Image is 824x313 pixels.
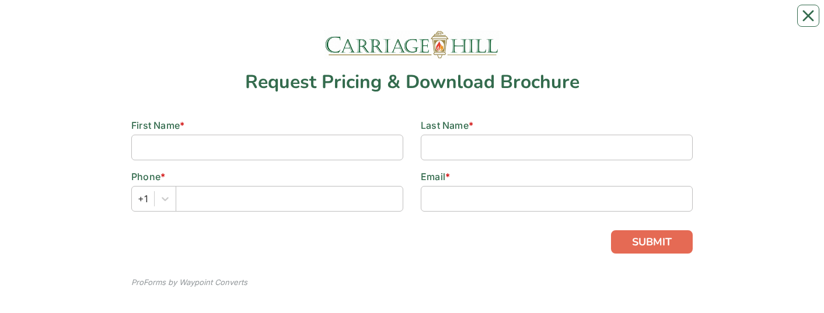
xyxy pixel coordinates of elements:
[421,119,469,131] span: Last Name
[131,73,693,92] div: Request Pricing & Download Brochure
[131,119,180,131] span: First Name
[611,230,693,254] button: SUBMIT
[421,171,445,182] span: Email
[131,194,140,203] img: npw-badge-icon-locked.svg
[131,277,247,289] div: ProForms by Waypoint Converts
[131,171,160,182] span: Phone
[797,5,819,27] button: Close
[324,30,500,59] img: a8baedd4-6774-4316-8ece-6876ee8df0dc.png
